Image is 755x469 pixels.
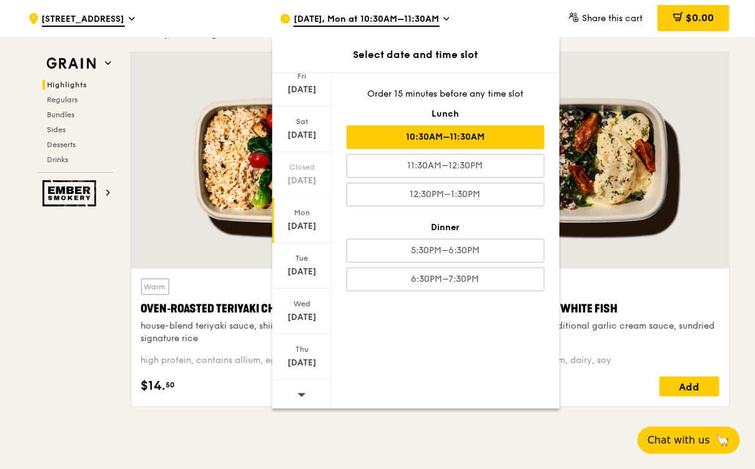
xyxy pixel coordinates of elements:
[42,52,100,75] img: Grain web logo
[47,80,87,89] span: Highlights
[294,13,440,27] span: [DATE], Mon at 10:30AM–11:30AM
[347,221,545,234] div: Dinner
[274,175,330,187] div: [DATE]
[274,311,330,324] div: [DATE]
[347,154,545,178] div: 11:30AM–12:30PM
[141,320,415,345] div: house-blend teriyaki sauce, shiitake mushroom, bok choy, tossed signature rice
[715,433,730,448] span: 🦙
[274,299,330,309] div: Wed
[648,433,710,448] span: Chat with us
[274,162,330,172] div: Closed
[141,300,415,317] div: Oven‑Roasted Teriyaki Chicken
[274,357,330,369] div: [DATE]
[274,253,330,263] div: Tue
[141,354,415,367] div: high protein, contains allium, egg, soy, wheat
[446,300,719,317] div: Tuscan Garlic Cream White Fish
[274,71,330,81] div: Fri
[274,266,330,278] div: [DATE]
[47,95,78,104] span: Regulars
[446,354,719,367] div: pescatarian, contains allium, dairy, soy
[582,13,643,24] span: Share this cart
[141,377,166,395] span: $14.
[446,320,719,345] div: sanshoku steamed rice, traditional garlic cream sauce, sundried tomato
[47,155,69,164] span: Drinks
[47,110,75,119] span: Bundles
[347,268,545,291] div: 6:30PM–7:30PM
[274,84,330,96] div: [DATE]
[272,47,560,62] div: Select date and time slot
[141,279,169,295] div: Warm
[347,239,545,263] div: 5:30PM–6:30PM
[638,427,740,454] button: Chat with us🦙
[274,117,330,127] div: Sat
[686,12,714,24] span: $0.00
[659,377,719,397] div: Add
[42,180,100,206] img: Ember Smokery web logo
[166,380,175,390] span: 50
[347,108,545,120] div: Lunch
[274,208,330,218] div: Mon
[274,129,330,142] div: [DATE]
[347,125,545,149] div: 10:30AM–11:30AM
[47,140,76,149] span: Desserts
[347,183,545,206] div: 12:30PM–1:30PM
[47,125,66,134] span: Sides
[274,344,330,354] div: Thu
[42,13,125,27] span: [STREET_ADDRESS]
[274,220,330,233] div: [DATE]
[347,88,545,100] div: Order 15 minutes before any time slot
